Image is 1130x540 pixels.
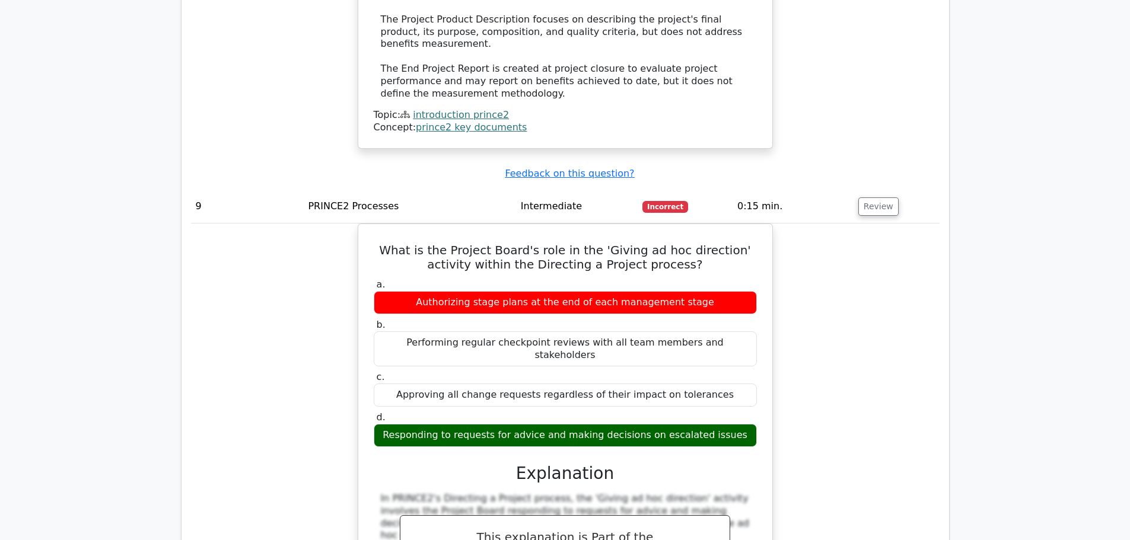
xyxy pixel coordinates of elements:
[191,190,304,223] td: 9
[303,190,515,223] td: PRINCE2 Processes
[377,411,386,423] span: d.
[377,279,386,290] span: a.
[377,319,386,330] span: b.
[374,331,757,367] div: Performing regular checkpoint reviews with all team members and stakeholders
[642,201,688,213] span: Incorrect
[374,291,757,314] div: Authorizing stage plans at the end of each management stage
[377,371,385,382] span: c.
[858,197,899,216] button: Review
[374,122,757,134] div: Concept:
[373,243,758,271] h5: What is the Project Board's role in the 'Giving ad hoc direction' activity within the Directing a...
[416,122,527,133] a: prince2 key documents
[381,464,750,484] h3: Explanation
[733,190,854,223] td: 0:15 min.
[516,190,638,223] td: Intermediate
[374,424,757,447] div: Responding to requests for advice and making decisions on escalated issues
[374,109,757,122] div: Topic:
[374,384,757,407] div: Approving all change requests regardless of their impact on tolerances
[505,168,634,179] a: Feedback on this question?
[413,109,509,120] a: introduction prince2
